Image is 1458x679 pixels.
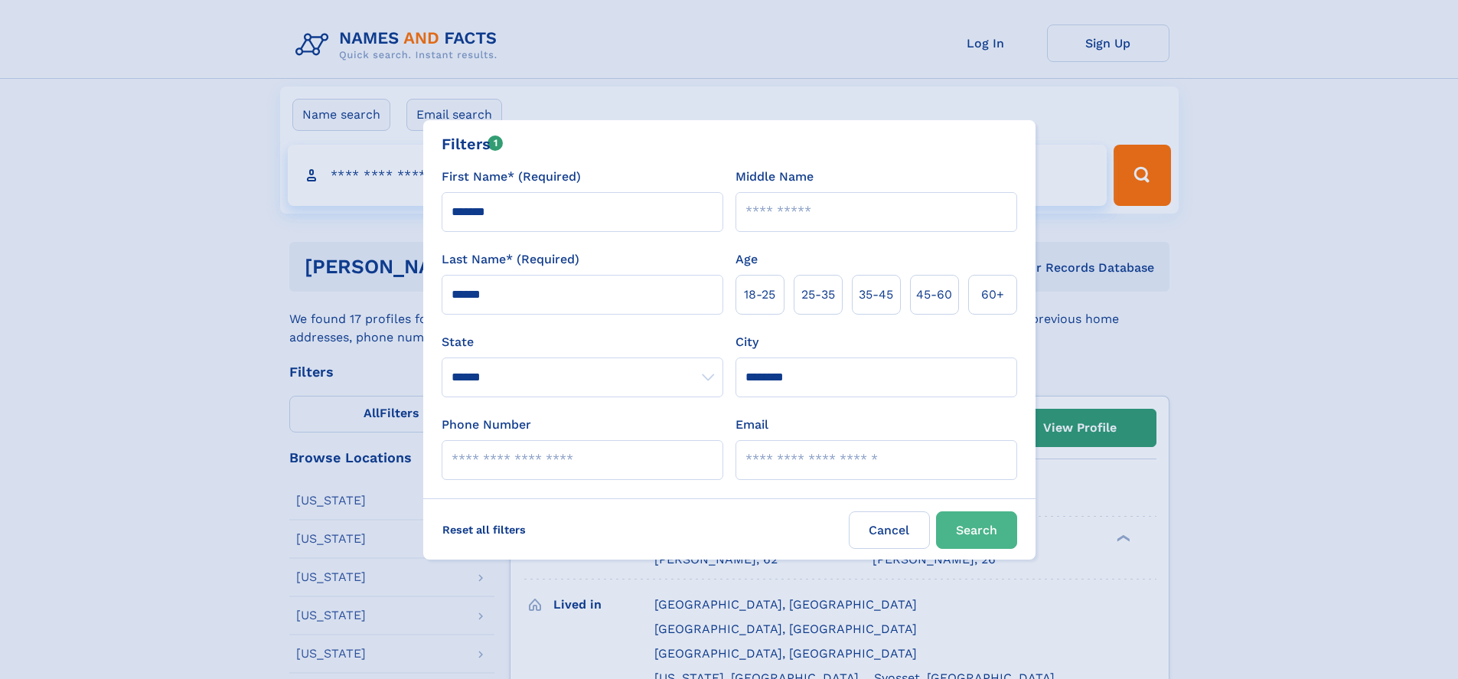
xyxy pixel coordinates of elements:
[736,250,758,269] label: Age
[744,286,775,304] span: 18‑25
[736,168,814,186] label: Middle Name
[442,168,581,186] label: First Name* (Required)
[442,416,531,434] label: Phone Number
[442,333,723,351] label: State
[859,286,893,304] span: 35‑45
[736,416,768,434] label: Email
[981,286,1004,304] span: 60+
[936,511,1017,549] button: Search
[849,511,930,549] label: Cancel
[801,286,835,304] span: 25‑35
[442,250,579,269] label: Last Name* (Required)
[432,511,536,548] label: Reset all filters
[916,286,952,304] span: 45‑60
[736,333,758,351] label: City
[442,132,504,155] div: Filters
